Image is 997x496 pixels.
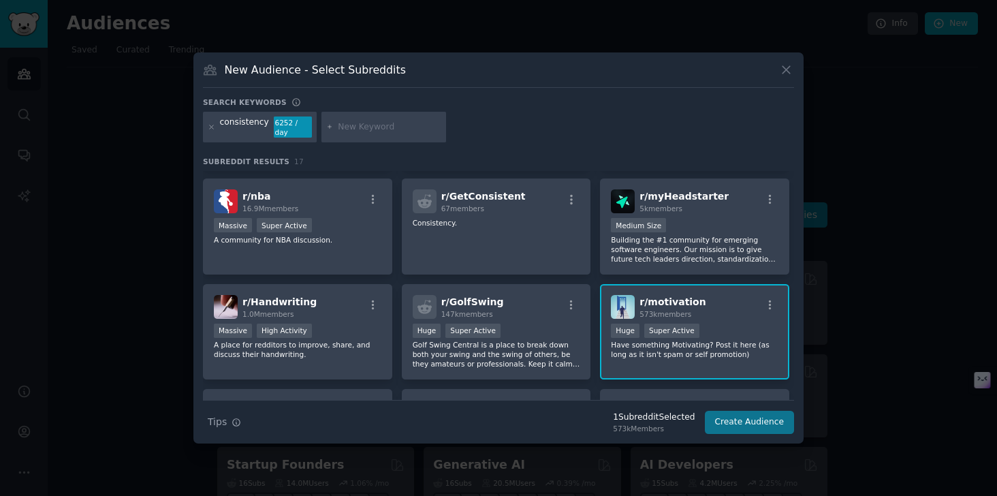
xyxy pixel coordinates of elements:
h3: New Audience - Select Subreddits [225,63,406,77]
span: Tips [208,415,227,429]
input: New Keyword [338,121,441,134]
span: r/ nba [242,191,270,202]
div: Massive [214,218,252,232]
p: Building the #1 community for emerging software engineers. Our mission is to give future tech lea... [611,235,778,264]
button: Create Audience [705,411,795,434]
div: Medium Size [611,218,666,232]
img: myHeadstarter [611,189,635,213]
p: Consistency. [413,218,580,228]
span: r/ Handwriting [242,296,317,307]
span: Subreddit Results [203,157,289,166]
div: Super Active [644,324,699,338]
span: r/ GetConsistent [441,191,526,202]
span: 17 [294,157,304,166]
img: Handwriting [214,295,238,319]
div: consistency [220,117,269,138]
div: Massive [214,324,252,338]
span: 147k members [441,310,493,318]
div: 1 Subreddit Selected [613,412,695,424]
p: Have something Motivating? Post it here (as long as it isn't spam or self promotion) [611,340,778,359]
div: Super Active [445,324,501,338]
img: nba [214,189,238,213]
div: Super Active [257,218,312,232]
p: Golf Swing Central is a place to break down both your swing and the swing of others, be they amat... [413,340,580,369]
div: High Activity [257,324,312,338]
div: Huge [413,324,441,338]
p: A place for redditors to improve, share, and discuss their handwriting. [214,340,381,359]
span: 16.9M members [242,204,298,213]
img: motivation [611,295,635,319]
div: Huge [611,324,639,338]
button: Tips [203,410,246,434]
span: 1.0M members [242,310,294,318]
h3: Search keywords [203,97,287,107]
p: A community for NBA discussion. [214,235,381,245]
span: r/ myHeadstarter [639,191,729,202]
div: 573k Members [613,424,695,433]
div: 6252 / day [274,117,312,138]
span: 67 members [441,204,484,213]
span: r/ motivation [639,296,706,307]
span: 573k members [639,310,691,318]
span: 5k members [639,204,682,213]
span: r/ GolfSwing [441,296,504,307]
